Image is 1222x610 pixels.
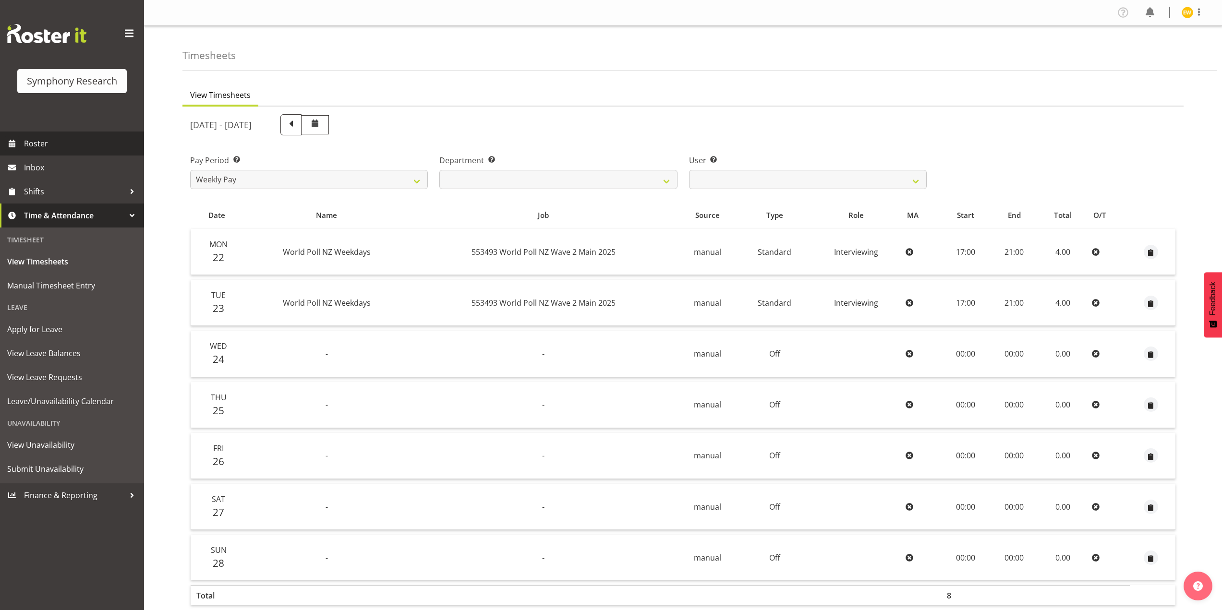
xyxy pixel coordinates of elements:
label: Pay Period [190,155,428,166]
span: manual [694,298,721,308]
span: - [542,552,544,563]
span: 26 [213,455,224,468]
td: 00:00 [941,382,991,428]
span: manual [694,450,721,461]
span: View Leave Balances [7,346,137,360]
td: 00:00 [991,535,1038,580]
td: 0.00 [1038,382,1088,428]
span: Total [1054,210,1072,221]
a: Apply for Leave [2,317,142,341]
div: Unavailability [2,413,142,433]
td: 00:00 [941,484,991,530]
span: Finance & Reporting [24,488,125,502]
td: 4.00 [1038,229,1088,275]
span: - [326,450,328,461]
span: - [542,502,544,512]
span: - [326,348,328,359]
span: Fri [213,443,224,454]
span: Manual Timesheet Entry [7,278,137,293]
span: MA [907,210,919,221]
td: 0.00 [1038,535,1088,580]
a: Leave/Unavailability Calendar [2,389,142,413]
label: Department [439,155,677,166]
span: World Poll NZ Weekdays [283,247,371,257]
span: Wed [210,341,227,351]
span: View Unavailability [7,438,137,452]
span: manual [694,399,721,410]
td: 0.00 [1038,331,1088,377]
h4: Timesheets [182,50,236,61]
span: manual [694,247,721,257]
td: 00:00 [991,433,1038,479]
span: 25 [213,404,224,417]
div: Timesheet [2,230,142,250]
span: Sun [211,545,227,555]
span: Interviewing [834,298,878,308]
th: 8 [941,585,991,605]
span: Thu [211,392,227,403]
a: View Leave Requests [2,365,142,389]
td: Standard [738,229,811,275]
td: 0.00 [1038,433,1088,479]
span: 23 [213,301,224,315]
a: Manual Timesheet Entry [2,274,142,298]
td: 00:00 [991,382,1038,428]
img: Rosterit website logo [7,24,86,43]
td: Standard [738,280,811,326]
span: - [326,552,328,563]
span: Interviewing [834,247,878,257]
span: World Poll NZ Weekdays [283,298,371,308]
span: 27 [213,505,224,519]
span: End [1008,210,1021,221]
img: help-xxl-2.png [1193,581,1203,591]
span: Inbox [24,160,139,175]
span: manual [694,502,721,512]
span: - [542,399,544,410]
span: - [326,399,328,410]
td: 00:00 [941,535,991,580]
span: - [542,450,544,461]
div: Leave [2,298,142,317]
td: 17:00 [941,229,991,275]
td: 00:00 [991,484,1038,530]
span: - [326,502,328,512]
td: 00:00 [941,331,991,377]
span: Source [695,210,720,221]
td: Off [738,331,811,377]
td: Off [738,484,811,530]
span: View Timesheets [190,89,251,101]
span: Role [848,210,864,221]
td: 4.00 [1038,280,1088,326]
span: Roster [24,136,139,151]
a: Submit Unavailability [2,457,142,481]
span: - [542,348,544,359]
span: O/T [1093,210,1106,221]
span: 24 [213,352,224,366]
span: Start [957,210,974,221]
th: Total [191,585,243,605]
span: Submit Unavailability [7,462,137,476]
td: 00:00 [991,331,1038,377]
span: Sat [212,494,225,504]
button: Feedback - Show survey [1204,272,1222,337]
h5: [DATE] - [DATE] [190,120,252,130]
td: Off [738,535,811,580]
td: 00:00 [941,433,991,479]
span: 28 [213,556,224,570]
td: 0.00 [1038,484,1088,530]
span: Feedback [1209,282,1217,315]
span: Leave/Unavailability Calendar [7,394,137,408]
span: Job [538,210,549,221]
td: Off [738,382,811,428]
td: 21:00 [991,280,1038,326]
span: Mon [209,239,228,250]
a: View Timesheets [2,250,142,274]
a: View Unavailability [2,433,142,457]
span: manual [694,348,721,359]
div: Symphony Research [27,74,117,88]
label: User [689,155,927,166]
td: 21:00 [991,229,1038,275]
span: 22 [213,251,224,264]
span: Tue [211,290,226,300]
td: Off [738,433,811,479]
